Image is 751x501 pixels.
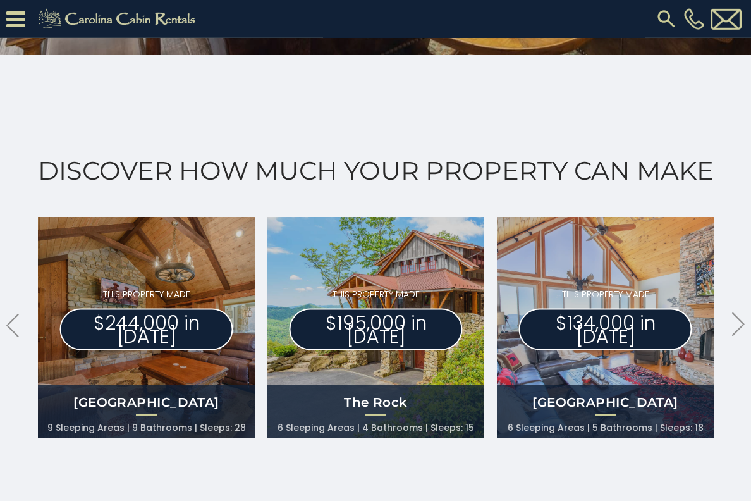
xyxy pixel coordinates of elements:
[362,419,428,436] li: 4 Bathrooms
[267,217,484,438] a: THIS PROPERTY MADE $195,000 in [DATE] The Rock 6 Sleeping Areas 4 Bathrooms Sleeps: 15
[290,288,463,301] p: THIS PROPERTY MADE
[497,217,714,438] a: THIS PROPERTY MADE $134,000 in [DATE] [GEOGRAPHIC_DATA] 6 Sleeping Areas 5 Bathrooms Sleeps: 18
[430,419,474,436] li: Sleeps: 15
[290,309,463,350] p: $195,000 in [DATE]
[267,393,484,411] h4: The Rock
[60,288,233,301] p: THIS PROPERTY MADE
[132,419,197,436] li: 9 Bathrooms
[519,288,692,301] p: THIS PROPERTY MADE
[47,419,130,436] li: 9 Sleeping Areas
[660,419,704,436] li: Sleeps: 18
[278,419,360,436] li: 6 Sleeping Areas
[38,393,255,411] h4: [GEOGRAPHIC_DATA]
[497,393,714,411] h4: [GEOGRAPHIC_DATA]
[681,8,707,30] a: [PHONE_NUMBER]
[60,309,233,350] p: $244,000 in [DATE]
[519,309,692,350] p: $134,000 in [DATE]
[655,8,678,30] img: search-regular.svg
[32,156,719,185] h2: Discover How Much Your Property Can Make
[592,419,657,436] li: 5 Bathrooms
[508,419,590,436] li: 6 Sleeping Areas
[38,217,255,438] a: THIS PROPERTY MADE $244,000 in [DATE] [GEOGRAPHIC_DATA] 9 Sleeping Areas 9 Bathrooms Sleeps: 28
[200,419,246,436] li: Sleeps: 28
[32,6,206,32] img: Khaki-logo.png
